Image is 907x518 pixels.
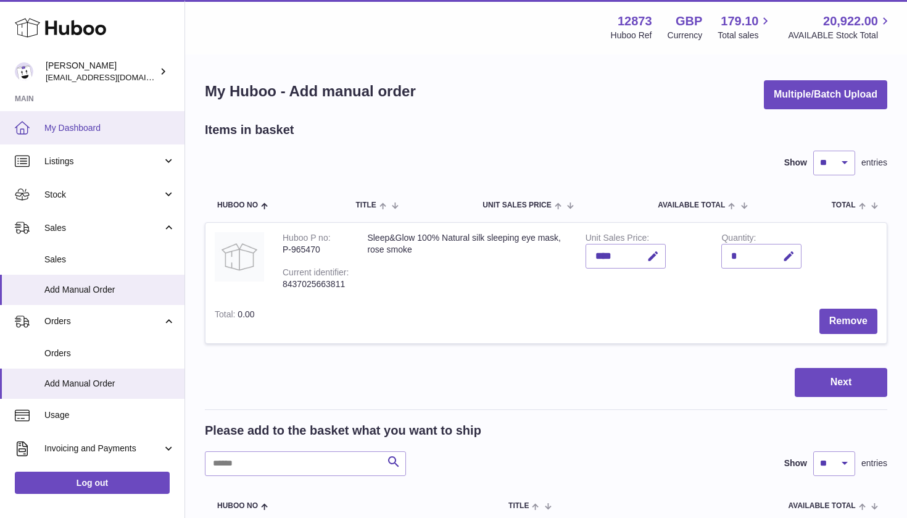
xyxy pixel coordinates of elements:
[44,378,175,390] span: Add Manual Order
[205,122,294,138] h2: Items in basket
[238,309,254,319] span: 0.00
[784,457,807,469] label: Show
[482,201,551,209] span: Unit Sales Price
[283,233,331,246] div: Huboo P no
[784,157,807,169] label: Show
[283,278,349,290] div: 8437025663811
[205,422,481,439] h2: Please add to the basket what you want to ship
[44,189,162,201] span: Stock
[15,472,170,494] a: Log out
[788,30,892,41] span: AVAILABLE Stock Total
[355,201,376,209] span: Title
[789,502,856,510] span: AVAILABLE Total
[44,122,175,134] span: My Dashboard
[823,13,878,30] span: 20,922.00
[44,156,162,167] span: Listings
[611,30,652,41] div: Huboo Ref
[861,157,887,169] span: entries
[44,284,175,296] span: Add Manual Order
[283,244,349,256] div: P-965470
[358,223,576,299] td: Sleep&Glow 100% Natural silk sleeping eye mask, rose smoke
[283,267,349,280] div: Current identifier
[217,502,258,510] span: Huboo no
[721,13,758,30] span: 179.10
[44,348,175,359] span: Orders
[586,233,649,246] label: Unit Sales Price
[44,222,162,234] span: Sales
[44,315,162,327] span: Orders
[44,409,175,421] span: Usage
[658,201,725,209] span: AVAILABLE Total
[217,201,258,209] span: Huboo no
[46,60,157,83] div: [PERSON_NAME]
[819,309,877,334] button: Remove
[832,201,856,209] span: Total
[44,254,175,265] span: Sales
[46,72,181,82] span: [EMAIL_ADDRESS][DOMAIN_NAME]
[15,62,33,81] img: tikhon.oleinikov@sleepandglow.com
[764,80,887,109] button: Multiple/Batch Upload
[508,502,529,510] span: Title
[788,13,892,41] a: 20,922.00 AVAILABLE Stock Total
[668,30,703,41] div: Currency
[215,232,264,282] img: Sleep&Glow 100% Natural silk sleeping eye mask, rose smoke
[718,30,772,41] span: Total sales
[618,13,652,30] strong: 12873
[44,443,162,454] span: Invoicing and Payments
[205,81,416,101] h1: My Huboo - Add manual order
[861,457,887,469] span: entries
[718,13,772,41] a: 179.10 Total sales
[721,233,756,246] label: Quantity
[795,368,887,397] button: Next
[676,13,702,30] strong: GBP
[215,309,238,322] label: Total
